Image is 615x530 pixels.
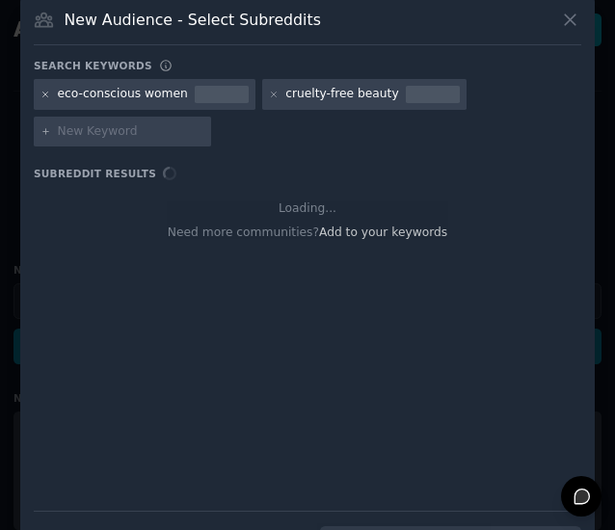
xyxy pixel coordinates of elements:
div: eco-conscious women [58,86,188,103]
span: Subreddit Results [34,167,156,180]
h3: New Audience - Select Subreddits [65,10,321,30]
div: cruelty-free beauty [285,86,398,103]
input: New Keyword [58,123,204,141]
h3: Search keywords [34,59,152,72]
